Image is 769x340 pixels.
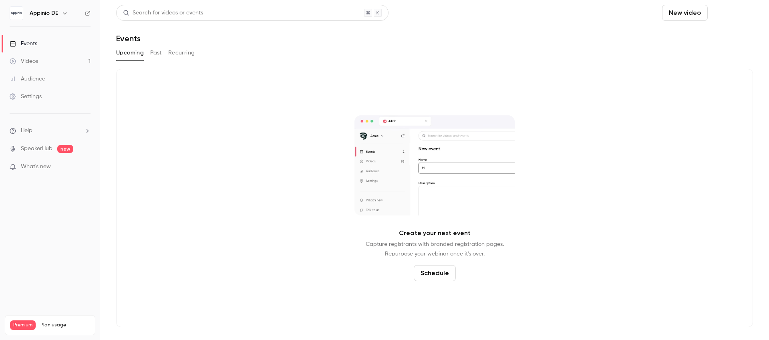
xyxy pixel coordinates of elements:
[123,9,203,17] div: Search for videos or events
[150,46,162,59] button: Past
[10,40,37,48] div: Events
[168,46,195,59] button: Recurring
[711,5,753,21] button: Schedule
[10,7,23,20] img: Appinio DE
[10,57,38,65] div: Videos
[366,239,504,259] p: Capture registrants with branded registration pages. Repurpose your webinar once it's over.
[10,320,36,330] span: Premium
[21,163,51,171] span: What's new
[21,127,32,135] span: Help
[399,228,471,238] p: Create your next event
[10,75,45,83] div: Audience
[57,145,73,153] span: new
[10,127,91,135] li: help-dropdown-opener
[10,93,42,101] div: Settings
[116,34,141,43] h1: Events
[116,46,144,59] button: Upcoming
[414,265,456,281] button: Schedule
[30,9,58,17] h6: Appinio DE
[21,145,52,153] a: SpeakerHub
[662,5,708,21] button: New video
[40,322,90,328] span: Plan usage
